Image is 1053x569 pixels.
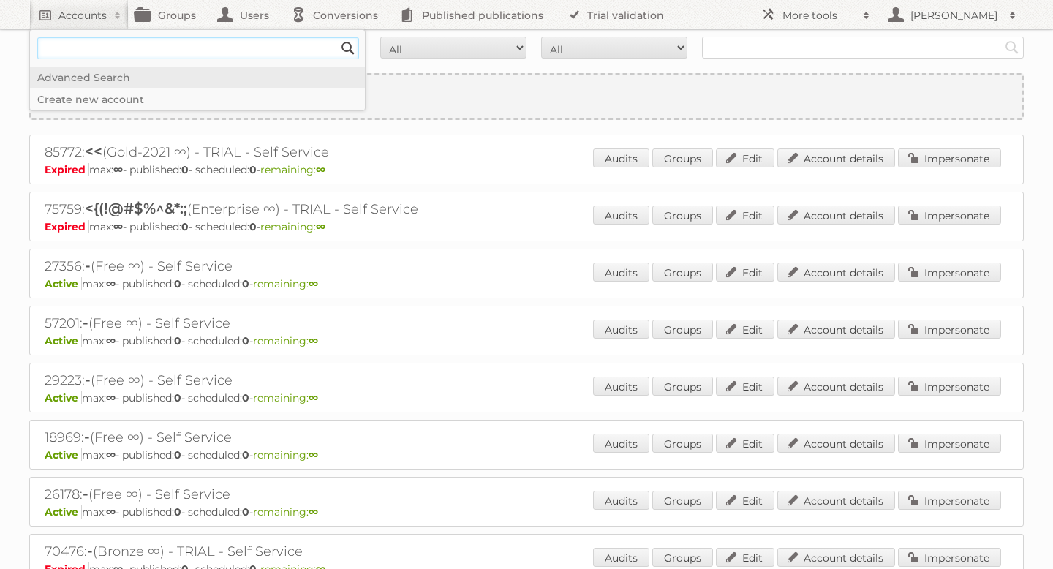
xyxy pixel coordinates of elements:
[777,434,895,453] a: Account details
[30,67,365,88] a: Advanced Search
[652,148,713,167] a: Groups
[249,163,257,176] strong: 0
[907,8,1002,23] h2: [PERSON_NAME]
[260,163,325,176] span: remaining:
[85,371,91,388] span: -
[593,491,649,510] a: Audits
[45,277,1008,290] p: max: - published: - scheduled: -
[174,277,181,290] strong: 0
[652,263,713,282] a: Groups
[253,448,318,461] span: remaining:
[716,148,774,167] a: Edit
[85,257,91,274] span: -
[716,206,774,225] a: Edit
[593,434,649,453] a: Audits
[242,448,249,461] strong: 0
[777,320,895,339] a: Account details
[309,391,318,404] strong: ∞
[45,391,82,404] span: Active
[242,505,249,519] strong: 0
[652,377,713,396] a: Groups
[45,542,556,561] h2: 70476: (Bronze ∞) - TRIAL - Self Service
[58,8,107,23] h2: Accounts
[898,206,1001,225] a: Impersonate
[106,334,116,347] strong: ∞
[45,391,1008,404] p: max: - published: - scheduled: -
[316,220,325,233] strong: ∞
[777,548,895,567] a: Account details
[652,434,713,453] a: Groups
[309,334,318,347] strong: ∞
[898,148,1001,167] a: Impersonate
[309,448,318,461] strong: ∞
[593,320,649,339] a: Audits
[593,148,649,167] a: Audits
[45,143,556,162] h2: 85772: (Gold-2021 ∞) - TRIAL - Self Service
[113,220,123,233] strong: ∞
[45,428,556,447] h2: 18969: (Free ∞) - Self Service
[716,320,774,339] a: Edit
[777,491,895,510] a: Account details
[593,263,649,282] a: Audits
[777,148,895,167] a: Account details
[106,505,116,519] strong: ∞
[174,391,181,404] strong: 0
[45,314,556,333] h2: 57201: (Free ∞) - Self Service
[316,163,325,176] strong: ∞
[716,548,774,567] a: Edit
[45,220,1008,233] p: max: - published: - scheduled: -
[45,334,82,347] span: Active
[253,505,318,519] span: remaining:
[45,200,556,219] h2: 75759: (Enterprise ∞) - TRIAL - Self Service
[652,320,713,339] a: Groups
[45,163,1008,176] p: max: - published: - scheduled: -
[593,377,649,396] a: Audits
[242,277,249,290] strong: 0
[716,263,774,282] a: Edit
[777,377,895,396] a: Account details
[898,320,1001,339] a: Impersonate
[106,448,116,461] strong: ∞
[253,391,318,404] span: remaining:
[253,334,318,347] span: remaining:
[30,88,365,110] a: Create new account
[898,377,1001,396] a: Impersonate
[260,220,325,233] span: remaining:
[181,220,189,233] strong: 0
[87,542,93,559] span: -
[782,8,856,23] h2: More tools
[652,548,713,567] a: Groups
[45,257,556,276] h2: 27356: (Free ∞) - Self Service
[83,314,88,331] span: -
[309,505,318,519] strong: ∞
[898,263,1001,282] a: Impersonate
[85,143,102,160] span: <<
[45,220,89,233] span: Expired
[45,163,89,176] span: Expired
[181,163,189,176] strong: 0
[593,206,649,225] a: Audits
[242,391,249,404] strong: 0
[1001,37,1023,59] input: Search
[45,485,556,504] h2: 26178: (Free ∞) - Self Service
[85,200,187,217] span: <{(!@#$%^&*:;
[174,334,181,347] strong: 0
[45,505,1008,519] p: max: - published: - scheduled: -
[898,548,1001,567] a: Impersonate
[898,434,1001,453] a: Impersonate
[45,448,82,461] span: Active
[898,491,1001,510] a: Impersonate
[45,448,1008,461] p: max: - published: - scheduled: -
[83,485,88,502] span: -
[716,491,774,510] a: Edit
[45,334,1008,347] p: max: - published: - scheduled: -
[242,334,249,347] strong: 0
[777,263,895,282] a: Account details
[716,434,774,453] a: Edit
[84,428,90,445] span: -
[716,377,774,396] a: Edit
[113,163,123,176] strong: ∞
[45,277,82,290] span: Active
[31,75,1022,118] a: Create new account
[253,277,318,290] span: remaining:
